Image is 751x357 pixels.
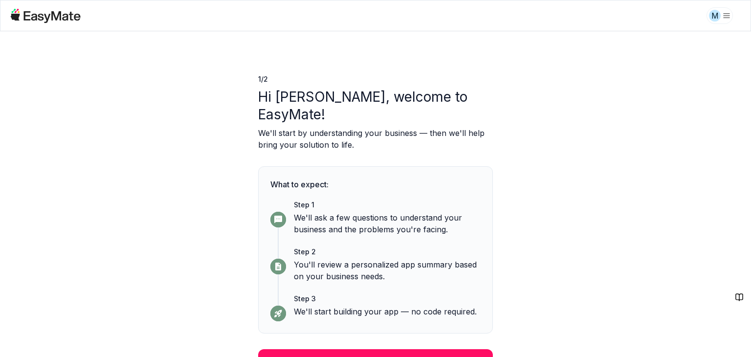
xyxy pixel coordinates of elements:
p: We'll start building your app — no code required. [294,306,481,317]
p: 1 / 2 [258,74,493,84]
p: Step 3 [294,294,481,304]
div: M [709,10,721,22]
p: We'll start by understanding your business — then we'll help bring your solution to life. [258,127,493,151]
p: Step 2 [294,247,481,257]
p: Step 1 [294,200,481,210]
p: You'll review a personalized app summary based on your business needs. [294,259,481,282]
p: We'll ask a few questions to understand your business and the problems you're facing. [294,212,481,235]
p: What to expect: [270,178,481,190]
p: Hi [PERSON_NAME], welcome to EasyMate! [258,88,493,123]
